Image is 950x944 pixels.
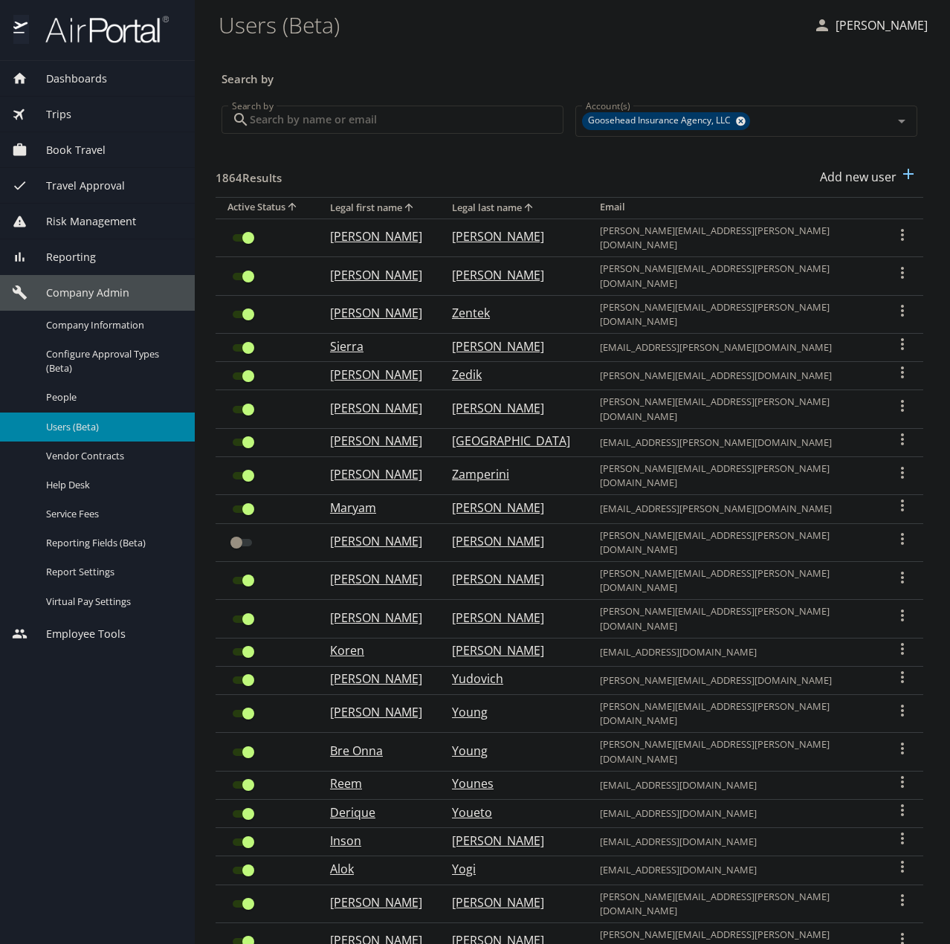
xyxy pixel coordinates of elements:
[588,733,882,771] td: [PERSON_NAME][EMAIL_ADDRESS][PERSON_NAME][DOMAIN_NAME]
[588,600,882,638] td: [PERSON_NAME][EMAIL_ADDRESS][PERSON_NAME][DOMAIN_NAME]
[46,318,177,332] span: Company Information
[588,390,882,428] td: [PERSON_NAME][EMAIL_ADDRESS][PERSON_NAME][DOMAIN_NAME]
[807,12,934,39] button: [PERSON_NAME]
[216,161,282,187] h3: 1864 Results
[219,1,801,48] h1: Users (Beta)
[452,670,570,688] p: Yudovich
[28,178,125,194] span: Travel Approval
[440,197,588,219] th: Legal last name
[452,893,570,911] p: [PERSON_NAME]
[330,670,422,688] p: [PERSON_NAME]
[330,570,422,588] p: [PERSON_NAME]
[588,257,882,295] td: [PERSON_NAME][EMAIL_ADDRESS][PERSON_NAME][DOMAIN_NAME]
[330,804,422,821] p: Derique
[330,499,422,517] p: Maryam
[330,641,422,659] p: Koren
[588,295,882,333] td: [PERSON_NAME][EMAIL_ADDRESS][PERSON_NAME][DOMAIN_NAME]
[28,71,107,87] span: Dashboards
[820,168,896,186] p: Add new user
[28,142,106,158] span: Book Travel
[588,800,882,828] td: [EMAIL_ADDRESS][DOMAIN_NAME]
[46,536,177,550] span: Reporting Fields (Beta)
[588,334,882,362] td: [EMAIL_ADDRESS][PERSON_NAME][DOMAIN_NAME]
[452,366,570,384] p: Zedik
[588,885,882,922] td: [PERSON_NAME][EMAIL_ADDRESS][PERSON_NAME][DOMAIN_NAME]
[522,201,537,216] button: sort
[330,893,422,911] p: [PERSON_NAME]
[250,106,563,134] input: Search by name or email
[588,219,882,256] td: [PERSON_NAME][EMAIL_ADDRESS][PERSON_NAME][DOMAIN_NAME]
[46,390,177,404] span: People
[330,266,422,284] p: [PERSON_NAME]
[330,227,422,245] p: [PERSON_NAME]
[452,703,570,721] p: Young
[28,249,96,265] span: Reporting
[891,111,912,132] button: Open
[452,465,570,483] p: Zamperini
[452,742,570,760] p: Young
[588,856,882,885] td: [EMAIL_ADDRESS][DOMAIN_NAME]
[330,465,422,483] p: [PERSON_NAME]
[46,347,177,375] span: Configure Approval Types (Beta)
[452,227,570,245] p: [PERSON_NAME]
[46,565,177,579] span: Report Settings
[318,197,440,219] th: Legal first name
[588,523,882,561] td: [PERSON_NAME][EMAIL_ADDRESS][PERSON_NAME][DOMAIN_NAME]
[452,641,570,659] p: [PERSON_NAME]
[582,112,750,130] div: Goosehead Insurance Agency, LLC
[588,362,882,390] td: [PERSON_NAME][EMAIL_ADDRESS][DOMAIN_NAME]
[46,420,177,434] span: Users (Beta)
[582,113,740,129] span: Goosehead Insurance Agency, LLC
[452,532,570,550] p: [PERSON_NAME]
[330,366,422,384] p: [PERSON_NAME]
[452,832,570,850] p: [PERSON_NAME]
[46,449,177,463] span: Vendor Contracts
[452,860,570,878] p: Yogi
[452,499,570,517] p: [PERSON_NAME]
[452,304,570,322] p: Zentek
[452,432,570,450] p: [GEOGRAPHIC_DATA]
[452,337,570,355] p: [PERSON_NAME]
[831,16,928,34] p: [PERSON_NAME]
[46,595,177,609] span: Virtual Pay Settings
[330,703,422,721] p: [PERSON_NAME]
[29,15,169,44] img: airportal-logo.png
[285,201,300,215] button: sort
[814,161,923,193] button: Add new user
[28,285,129,301] span: Company Admin
[588,828,882,856] td: [EMAIL_ADDRESS][DOMAIN_NAME]
[588,695,882,733] td: [PERSON_NAME][EMAIL_ADDRESS][PERSON_NAME][DOMAIN_NAME]
[588,771,882,799] td: [EMAIL_ADDRESS][DOMAIN_NAME]
[330,775,422,792] p: Reem
[46,478,177,492] span: Help Desk
[216,197,318,219] th: Active Status
[330,432,422,450] p: [PERSON_NAME]
[330,860,422,878] p: Alok
[452,775,570,792] p: Younes
[452,399,570,417] p: [PERSON_NAME]
[588,561,882,599] td: [PERSON_NAME][EMAIL_ADDRESS][PERSON_NAME][DOMAIN_NAME]
[330,832,422,850] p: Inson
[452,804,570,821] p: Youeto
[452,266,570,284] p: [PERSON_NAME]
[588,495,882,523] td: [EMAIL_ADDRESS][PERSON_NAME][DOMAIN_NAME]
[588,457,882,495] td: [PERSON_NAME][EMAIL_ADDRESS][PERSON_NAME][DOMAIN_NAME]
[28,626,126,642] span: Employee Tools
[330,337,422,355] p: Sierra
[588,197,882,219] th: Email
[330,609,422,627] p: [PERSON_NAME]
[28,213,136,230] span: Risk Management
[222,62,917,88] h3: Search by
[588,638,882,666] td: [EMAIL_ADDRESS][DOMAIN_NAME]
[330,742,422,760] p: Bre Onna
[13,15,29,44] img: icon-airportal.png
[588,666,882,694] td: [PERSON_NAME][EMAIL_ADDRESS][DOMAIN_NAME]
[330,399,422,417] p: [PERSON_NAME]
[452,570,570,588] p: [PERSON_NAME]
[330,532,422,550] p: [PERSON_NAME]
[330,304,422,322] p: [PERSON_NAME]
[452,609,570,627] p: [PERSON_NAME]
[28,106,71,123] span: Trips
[402,201,417,216] button: sort
[46,507,177,521] span: Service Fees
